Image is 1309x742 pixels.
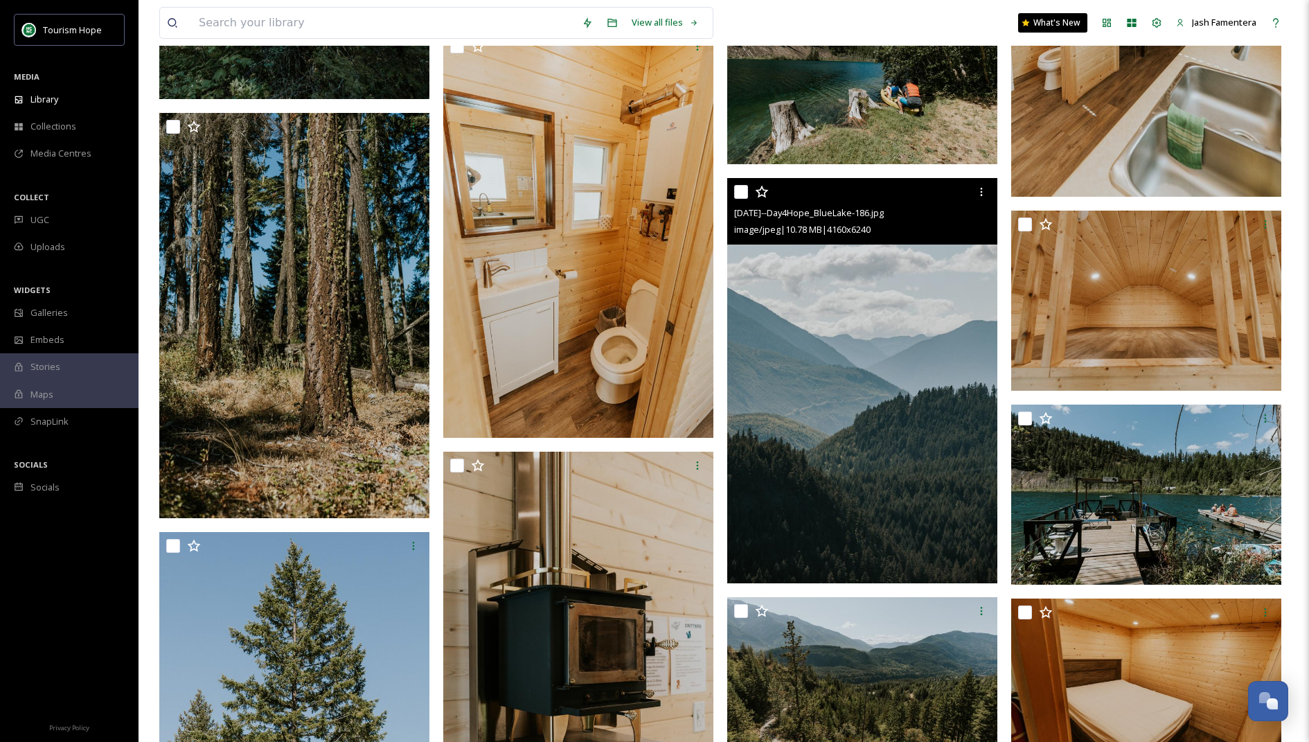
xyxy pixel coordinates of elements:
span: COLLECT [14,192,49,202]
span: Embeds [30,333,64,346]
img: 2021.07.20--Day4Hope_BlueLake-163.jpg [1011,210,1281,390]
span: Stories [30,360,60,373]
span: Uploads [30,240,65,254]
img: 2021.07.20--Day4Hope_BlueLake-16.jpg [1011,404,1281,584]
a: What's New [1018,13,1087,33]
span: Galleries [30,306,68,319]
img: 2021.07.20--Day4Hope_BlueLake-195.jpg [159,113,429,518]
span: Socials [30,481,60,494]
span: image/jpeg | 10.78 MB | 4160 x 6240 [734,223,871,236]
span: Privacy Policy [49,723,89,732]
span: [DATE]--Day4Hope_BlueLake-186.jpg [734,206,884,219]
span: Tourism Hope [43,24,102,36]
span: UGC [30,213,49,227]
span: MEDIA [14,71,39,82]
a: View all files [625,9,706,36]
span: Maps [30,388,53,401]
span: Library [30,93,58,106]
img: 2021.07.20--Day4Hope_BlueLake-186.jpg [727,178,997,583]
a: Jash Famentera [1169,9,1263,36]
span: Jash Famentera [1192,16,1256,28]
input: Search your library [192,8,575,38]
span: Collections [30,120,76,133]
span: SnapLink [30,415,69,428]
button: Open Chat [1248,681,1288,721]
a: Privacy Policy [49,718,89,735]
span: SOCIALS [14,459,48,470]
span: WIDGETS [14,285,51,295]
span: Media Centres [30,147,91,160]
img: 2021.07.20--Day4Hope_BlueLake-154.jpg [443,33,713,438]
img: logo.png [22,23,36,37]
